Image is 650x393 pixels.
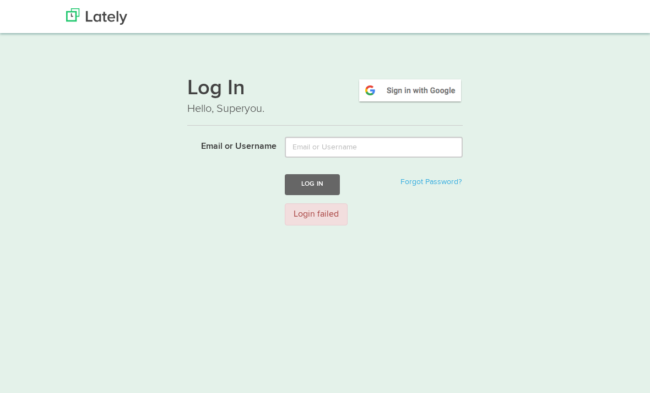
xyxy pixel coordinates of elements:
[285,174,340,195] button: Log In
[285,203,348,226] div: Login failed
[187,78,463,101] h1: Log In
[400,178,462,186] a: Forgot Password?
[285,137,463,158] input: Email or Username
[66,8,127,25] img: Lately
[357,78,463,103] img: google-signin.png
[179,137,277,153] label: Email or Username
[187,101,463,117] p: Hello, Superyou.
